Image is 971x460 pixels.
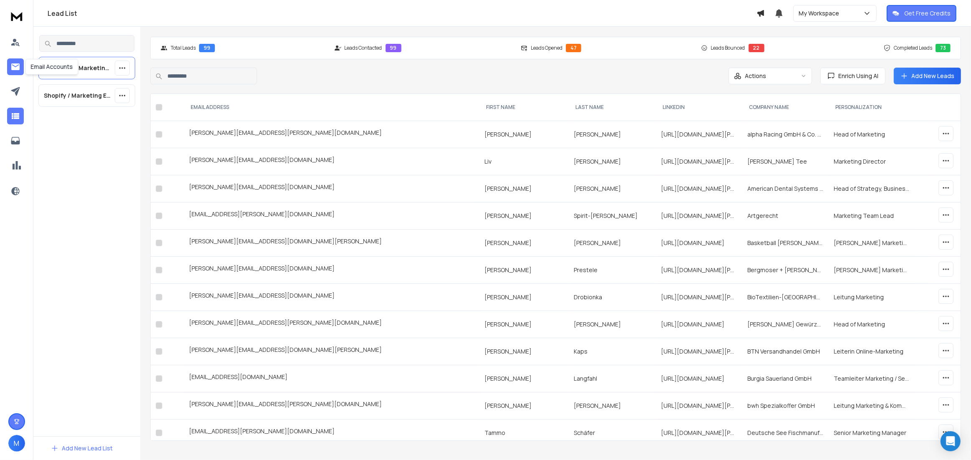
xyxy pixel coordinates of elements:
[569,338,656,365] td: Kaps
[479,148,569,175] td: Liv
[656,94,742,121] th: LinkedIn
[711,45,745,51] p: Leads Bounced
[829,284,915,311] td: Leitung Marketing
[742,202,829,230] td: Artgerecht
[479,121,569,148] td: [PERSON_NAME]
[900,72,954,80] a: Add New Leads
[569,420,656,447] td: Schäfer
[656,420,742,447] td: [URL][DOMAIN_NAME][PERSON_NAME]
[386,44,401,52] div: 99
[936,44,951,52] div: 73
[745,72,766,80] p: Actions
[8,435,25,452] button: M
[941,431,961,451] div: Open Intercom Messenger
[569,230,656,257] td: [PERSON_NAME]
[569,148,656,175] td: [PERSON_NAME]
[904,9,951,18] p: Get Free Credits
[189,318,474,330] div: [PERSON_NAME][EMAIL_ADDRESS][PERSON_NAME][DOMAIN_NAME]
[829,230,915,257] td: [PERSON_NAME] Marketing
[829,392,915,420] td: Leitung Marketing & Kommunikation
[189,373,474,384] div: [EMAIL_ADDRESS][DOMAIN_NAME]
[25,59,78,75] div: Email Accounts
[656,257,742,284] td: [URL][DOMAIN_NAME][PERSON_NAME]
[189,427,474,439] div: [EMAIL_ADDRESS][PERSON_NAME][DOMAIN_NAME]
[479,311,569,338] td: [PERSON_NAME]
[569,392,656,420] td: [PERSON_NAME]
[479,94,569,121] th: FIRST NAME
[479,392,569,420] td: [PERSON_NAME]
[894,68,961,84] button: Add New Leads
[656,311,742,338] td: [URL][DOMAIN_NAME]
[656,230,742,257] td: [URL][DOMAIN_NAME]
[189,210,474,222] div: [EMAIL_ADDRESS][PERSON_NAME][DOMAIN_NAME]
[569,121,656,148] td: [PERSON_NAME]
[189,183,474,195] div: [PERSON_NAME][EMAIL_ADDRESS][DOMAIN_NAME]
[829,202,915,230] td: Marketing Team Lead
[656,284,742,311] td: [URL][DOMAIN_NAME][PERSON_NAME]
[569,365,656,392] td: Langfahl
[656,202,742,230] td: [URL][DOMAIN_NAME][PERSON_NAME][PERSON_NAME]
[749,44,764,52] div: 22
[479,365,569,392] td: [PERSON_NAME]
[742,257,829,284] td: Bergmoser + [PERSON_NAME] Verlag AG
[531,45,562,51] p: Leads Opened
[479,284,569,311] td: [PERSON_NAME]
[820,68,885,84] button: Enrich Using AI
[569,94,656,121] th: LAST NAME
[345,45,382,51] p: Leads Contacted
[566,44,581,52] div: 47
[479,257,569,284] td: [PERSON_NAME]
[829,148,915,175] td: Marketing Director
[742,311,829,338] td: [PERSON_NAME] Gewürzhandel
[799,9,842,18] p: My Workspace
[189,237,474,249] div: [PERSON_NAME][EMAIL_ADDRESS][DOMAIN_NAME][PERSON_NAME]
[656,365,742,392] td: [URL][DOMAIN_NAME]
[184,94,479,121] th: EMAIL ADDRESS
[829,94,915,121] th: personalization
[742,94,829,121] th: Company Name
[44,91,111,100] p: Shopify / Marketing Entscheider:innen / 2025
[742,230,829,257] td: Basketball [PERSON_NAME] GmbH
[44,440,119,457] button: Add New Lead List
[189,156,474,167] div: [PERSON_NAME][EMAIL_ADDRESS][DOMAIN_NAME]
[829,257,915,284] td: [PERSON_NAME] Marketing
[569,257,656,284] td: Prestele
[829,365,915,392] td: Teamleiter Marketing / Senior Art Director für Digital & Print
[656,175,742,202] td: [URL][DOMAIN_NAME][PERSON_NAME]
[829,121,915,148] td: Head of Marketing
[656,121,742,148] td: [URL][DOMAIN_NAME][PERSON_NAME]
[742,148,829,175] td: [PERSON_NAME] Tee
[479,175,569,202] td: [PERSON_NAME]
[829,311,915,338] td: Head of Marketing
[656,148,742,175] td: [URL][DOMAIN_NAME][PERSON_NAME]
[171,45,196,51] p: Total Leads
[742,365,829,392] td: Burgia Sauerland GmbH
[829,420,915,447] td: Senior Marketing Manager
[742,284,829,311] td: BioTextilien-[GEOGRAPHIC_DATA]
[479,338,569,365] td: [PERSON_NAME]
[189,129,474,140] div: [PERSON_NAME][EMAIL_ADDRESS][PERSON_NAME][DOMAIN_NAME]
[887,5,956,22] button: Get Free Credits
[742,175,829,202] td: American Dental Systems GmbH
[199,44,215,52] div: 99
[569,202,656,230] td: Spirit-[PERSON_NAME]
[742,338,829,365] td: BTN Versandhandel GmbH
[189,400,474,412] div: [PERSON_NAME][EMAIL_ADDRESS][PERSON_NAME][DOMAIN_NAME]
[479,230,569,257] td: [PERSON_NAME]
[479,420,569,447] td: Tammo
[569,311,656,338] td: [PERSON_NAME]
[835,72,878,80] span: Enrich Using AI
[656,392,742,420] td: [URL][DOMAIN_NAME][PERSON_NAME]
[189,291,474,303] div: [PERSON_NAME][EMAIL_ADDRESS][DOMAIN_NAME]
[569,175,656,202] td: [PERSON_NAME]
[742,392,829,420] td: bwh Spezialkoffer GmbH
[829,338,915,365] td: Leiterin Online-Marketing
[479,202,569,230] td: [PERSON_NAME]
[829,175,915,202] td: Head of Strategy, Business Development & Marketing Controlling
[189,264,474,276] div: [PERSON_NAME][EMAIL_ADDRESS][DOMAIN_NAME]
[569,284,656,311] td: Drobionka
[742,420,829,447] td: Deutsche See Fischmanufaktur
[8,8,25,24] img: logo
